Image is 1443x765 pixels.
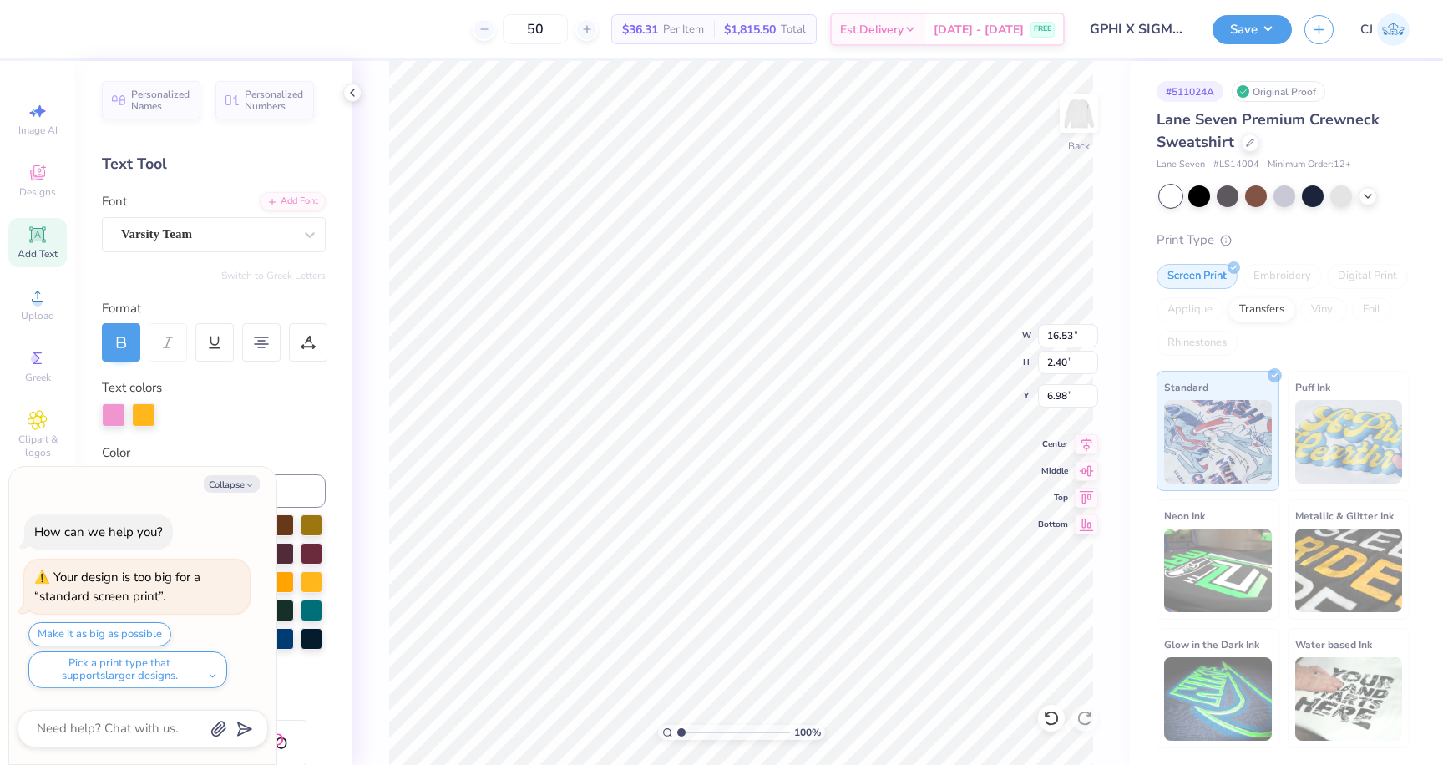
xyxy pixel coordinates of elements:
div: Text Tool [102,153,326,175]
button: Save [1213,15,1292,44]
span: Minimum Order: 12 + [1268,158,1351,172]
img: Metallic & Glitter Ink [1295,529,1403,612]
span: Middle [1038,465,1068,477]
span: Add Text [18,247,58,261]
button: Switch to Greek Letters [221,269,326,282]
a: CJ [1360,13,1410,46]
span: Metallic & Glitter Ink [1295,507,1394,524]
span: # LS14004 [1213,158,1259,172]
input: – – [503,14,568,44]
img: Glow in the Dark Ink [1164,657,1272,741]
span: Upload [21,309,54,322]
span: Water based Ink [1295,636,1372,653]
label: Font [102,192,127,211]
span: Greek [25,371,51,384]
div: Transfers [1228,297,1295,322]
div: Vinyl [1300,297,1347,322]
span: Lane Seven Premium Crewneck Sweatshirt [1157,109,1380,152]
button: Pick a print type that supportslarger designs. [28,651,227,688]
label: Text colors [102,378,162,398]
span: Image AI [18,124,58,137]
div: Add Font [260,192,326,211]
div: Digital Print [1327,264,1408,289]
img: Water based Ink [1295,657,1403,741]
span: 100 % [794,725,821,740]
div: Back [1068,139,1090,154]
span: Est. Delivery [840,21,904,38]
span: CJ [1360,20,1373,39]
span: $36.31 [622,21,658,38]
div: Original Proof [1232,81,1325,102]
span: FREE [1034,23,1051,35]
span: [DATE] - [DATE] [934,21,1024,38]
span: Designs [19,185,56,199]
div: Embroidery [1243,264,1322,289]
img: Neon Ink [1164,529,1272,612]
img: Standard [1164,400,1272,484]
button: Make it as big as possible [28,622,171,646]
span: Personalized Names [131,89,190,112]
div: Print Type [1157,231,1410,250]
img: Claire Jeter [1377,13,1410,46]
input: Untitled Design [1077,13,1200,46]
div: # 511024A [1157,81,1223,102]
span: Glow in the Dark Ink [1164,636,1259,653]
img: Puff Ink [1295,400,1403,484]
div: Applique [1157,297,1223,322]
span: Neon Ink [1164,507,1205,524]
span: Total [781,21,806,38]
div: How can we help you? [34,524,163,540]
span: Puff Ink [1295,378,1330,396]
span: Top [1038,492,1068,504]
span: Per Item [663,21,704,38]
span: Center [1038,438,1068,450]
span: Lane Seven [1157,158,1205,172]
div: Format [102,299,327,318]
div: Your design is too big for a “standard screen print”. [34,569,200,605]
div: Screen Print [1157,264,1238,289]
img: Back [1062,97,1096,130]
span: Bottom [1038,519,1068,530]
span: Personalized Numbers [245,89,304,112]
button: Collapse [204,475,260,493]
span: Clipart & logos [8,433,67,459]
span: $1,815.50 [724,21,776,38]
div: Rhinestones [1157,331,1238,356]
div: Foil [1352,297,1391,322]
div: Color [102,443,326,463]
span: Standard [1164,378,1208,396]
